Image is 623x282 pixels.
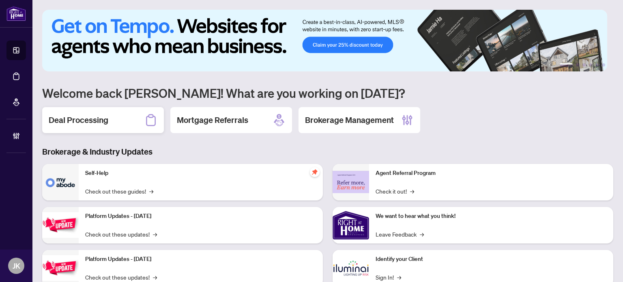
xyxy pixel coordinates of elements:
[397,273,401,282] span: →
[6,6,26,21] img: logo
[42,212,79,238] img: Platform Updates - July 21, 2025
[305,114,394,126] h2: Brokerage Management
[49,114,108,126] h2: Deal Processing
[376,273,401,282] a: Sign In!→
[153,273,157,282] span: →
[310,167,320,177] span: pushpin
[591,254,615,278] button: Open asap
[333,207,369,243] img: We want to hear what you think!
[376,255,607,264] p: Identify your Client
[13,260,20,271] span: JK
[595,63,599,67] button: 5
[42,255,79,281] img: Platform Updates - July 8, 2025
[42,10,607,71] img: Slide 0
[85,169,316,178] p: Self-Help
[85,273,157,282] a: Check out these updates!→
[602,63,605,67] button: 6
[560,63,573,67] button: 1
[42,164,79,200] img: Self-Help
[153,230,157,239] span: →
[420,230,424,239] span: →
[376,230,424,239] a: Leave Feedback→
[85,187,153,196] a: Check out these guides!→
[42,85,613,101] h1: Welcome back [PERSON_NAME]! What are you working on [DATE]?
[177,114,248,126] h2: Mortgage Referrals
[376,212,607,221] p: We want to hear what you think!
[410,187,414,196] span: →
[42,146,613,157] h3: Brokerage & Industry Updates
[576,63,579,67] button: 2
[589,63,592,67] button: 4
[85,212,316,221] p: Platform Updates - [DATE]
[85,255,316,264] p: Platform Updates - [DATE]
[149,187,153,196] span: →
[85,230,157,239] a: Check out these updates!→
[582,63,586,67] button: 3
[376,169,607,178] p: Agent Referral Program
[376,187,414,196] a: Check it out!→
[333,171,369,193] img: Agent Referral Program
